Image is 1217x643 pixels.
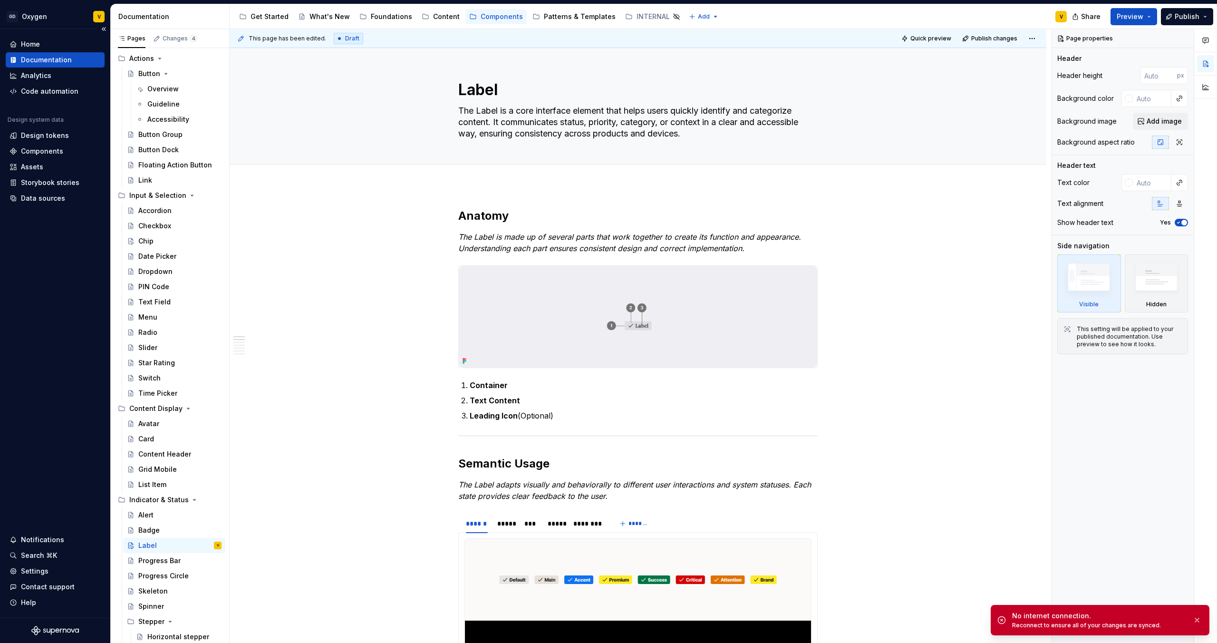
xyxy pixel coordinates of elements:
div: Content [433,12,460,21]
a: Time Picker [123,386,225,401]
a: Overview [132,81,225,97]
a: Settings [6,564,105,579]
div: Indicator & Status [129,495,189,505]
a: Button [123,66,225,81]
div: Button Group [138,130,183,139]
div: Header [1057,54,1082,63]
div: Progress Bar [138,556,181,565]
a: Link [123,173,225,188]
a: Accordion [123,203,225,218]
div: This setting will be applied to your published documentation. Use preview to see how it looks. [1077,325,1182,348]
a: Progress Bar [123,553,225,568]
button: Quick preview [898,32,956,45]
div: Pages [118,35,145,42]
div: Storybook stories [21,178,79,187]
div: Stepper [123,614,225,629]
div: Text alignment [1057,199,1103,208]
button: Search ⌘K [6,548,105,563]
a: List Item [123,477,225,492]
span: Add image [1147,117,1182,126]
button: Add image [1133,113,1188,130]
a: Avatar [123,416,225,431]
div: Spinner [138,602,164,611]
h2: Anatomy [458,208,818,224]
div: Patterns & Templates [544,12,616,21]
a: Slider [123,340,225,355]
a: Text Field [123,294,225,310]
div: Slider [138,343,157,352]
input: Auto [1133,174,1171,191]
div: Menu [138,312,157,322]
div: Components [481,12,523,21]
svg: Supernova Logo [31,626,79,635]
div: Input & Selection [129,191,186,200]
a: Components [6,144,105,159]
div: Help [21,598,36,607]
div: Checkbox [138,221,171,231]
a: Foundations [356,9,416,24]
button: Publish changes [959,32,1022,45]
input: Auto [1140,67,1177,84]
a: Design tokens [6,128,105,143]
div: Guideline [147,99,180,109]
div: Assets [21,162,43,172]
strong: Leading Icon [470,411,518,420]
div: Contact support [21,582,75,592]
div: Overview [147,84,179,94]
a: Progress Circle [123,568,225,584]
div: Indicator & Status [114,492,225,507]
div: Avatar [138,419,159,429]
div: Horizontal stepper [147,632,209,642]
label: Yes [1160,219,1171,226]
div: Content Display [114,401,225,416]
a: Button Dock [123,142,225,157]
div: Search ⌘K [21,551,57,560]
div: Design tokens [21,131,69,140]
span: Preview [1117,12,1143,21]
button: Notifications [6,532,105,547]
a: Code automation [6,84,105,99]
h2: Semantic Usage [458,456,818,471]
span: Share [1081,12,1101,21]
div: Show header text [1057,218,1113,227]
span: Quick preview [910,35,951,42]
strong: Text Content [470,396,520,405]
div: Reconnect to ensure all of your changes are synced. [1012,622,1185,629]
button: Contact support [6,579,105,594]
p: (Optional) [470,410,818,421]
div: Visible [1079,301,1099,308]
a: PIN Code [123,279,225,294]
a: Date Picker [123,249,225,264]
div: Data sources [21,194,65,203]
a: Accessibility [132,112,225,127]
button: Help [6,595,105,610]
textarea: The Label is a core interface element that helps users quickly identify and categorize content. I... [456,103,816,141]
div: Header text [1057,161,1096,170]
div: Date Picker [138,252,176,261]
div: Text color [1057,178,1090,187]
div: Content Display [129,404,183,413]
span: Publish changes [971,35,1017,42]
input: Auto [1133,90,1171,107]
a: Checkbox [123,218,225,234]
div: Header height [1057,71,1102,80]
a: Dropdown [123,264,225,279]
div: What's New [309,12,350,21]
div: Changes [163,35,197,42]
div: Hidden [1146,301,1167,308]
em: The Label is made up of several parts that work together to create its function and appearance. U... [458,232,803,253]
div: Foundations [371,12,412,21]
button: Collapse sidebar [97,22,110,36]
span: Publish [1175,12,1199,21]
div: PIN Code [138,282,169,292]
div: Settings [21,566,48,576]
a: Assets [6,159,105,175]
a: Skeleton [123,584,225,599]
a: Radio [123,325,225,340]
div: Page tree [235,7,684,26]
div: V [1060,13,1063,20]
div: No internet connection. [1012,611,1185,621]
a: Alert [123,507,225,523]
div: Code automation [21,87,78,96]
div: Button Dock [138,145,179,155]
